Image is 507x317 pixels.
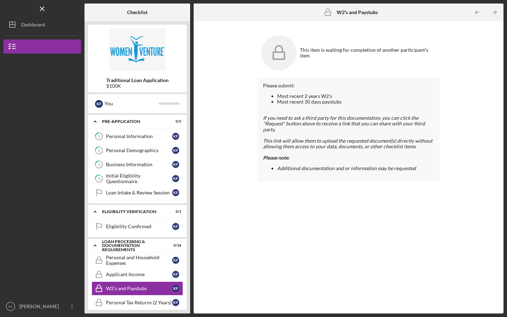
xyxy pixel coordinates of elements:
em: Additional documentation and or information may be requested [277,165,416,171]
a: Loan Intake & Review SessionKF [92,186,183,200]
a: 4Initial Eligibility QuestionnaireKF [92,172,183,186]
div: K F [95,100,103,108]
b: W2's and Paystubs [337,10,378,15]
div: K F [172,161,179,168]
div: K F [172,175,179,182]
div: 0 / 5 [169,119,181,124]
div: Eligibility Verification [102,210,164,214]
li: Most recent 30 days paystubs [277,99,434,105]
div: Loan Intake & Review Session [106,190,172,195]
b: Traditional Loan Application [106,77,169,83]
div: This item is waiting for completion of another participant's item [300,47,436,58]
a: Eligibility ConfirmedKF [92,219,183,234]
div: Loan Processing & Documentation Requirements [102,240,164,252]
div: K F [172,133,179,140]
a: Personal Tax Returns (2 Years)KF [92,296,183,310]
div: K F [172,223,179,230]
img: Product logo [88,28,187,70]
div: Personal and Household Expenses [106,255,172,266]
div: K F [172,285,179,292]
div: K F [172,189,179,196]
div: Eligibility Confirmed [106,224,172,229]
div: K F [172,271,179,278]
a: 3Business InformationKF [92,157,183,172]
div: Applicant Income [106,272,172,277]
div: K F [172,147,179,154]
span: If you need to ask a third party for this documentation, you can click the "Request" button above... [263,115,425,132]
tspan: 2 [98,148,100,153]
div: K F [172,299,179,306]
div: K F [172,257,179,264]
div: Personal Tax Returns (2 Years) [106,300,172,305]
div: You [105,98,158,110]
div: Please submit: [263,83,434,88]
div: Personal Information [106,133,172,139]
div: 0 / 1 [169,210,181,214]
a: W2's and PaystubsKF [92,281,183,296]
div: $100K [106,83,169,89]
li: Most recent 2 years W2's [277,93,434,99]
tspan: 4 [98,176,100,181]
div: 0 / 16 [169,243,181,248]
a: Applicant IncomeKF [92,267,183,281]
b: Checklist [127,10,148,15]
div: W2's and Paystubs [106,286,172,291]
div: Personal Demographics [106,148,172,153]
div: [PERSON_NAME] [18,299,63,315]
button: Dashboard [4,18,81,32]
span: This link will allow them to upload the requested document(s) directly without allowing them acce... [263,138,432,149]
div: Initial Eligibility Questionnaire [106,173,172,184]
div: Pre-Application [102,119,164,124]
text: KF [8,305,13,309]
tspan: 1 [98,134,100,139]
a: 1Personal InformationKF [92,129,183,143]
em: Please note: [263,155,289,161]
div: Dashboard [21,18,45,33]
button: KF[PERSON_NAME] [4,299,81,313]
div: Business Information [106,162,172,167]
tspan: 3 [98,162,100,167]
a: Personal and Household ExpensesKF [92,253,183,267]
a: 2Personal DemographicsKF [92,143,183,157]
